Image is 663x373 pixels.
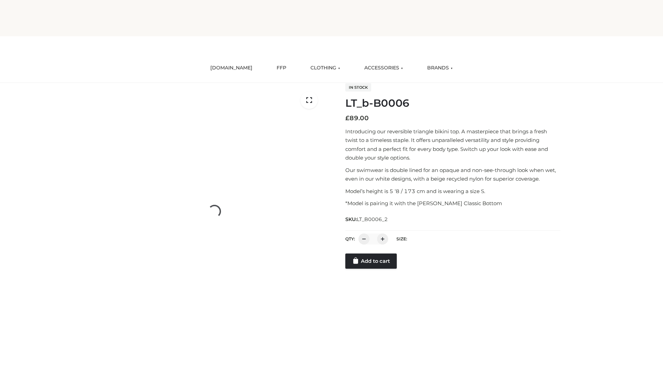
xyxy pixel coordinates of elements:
a: FFP [271,60,291,76]
span: LT_B0006_2 [357,216,388,222]
p: Model’s height is 5 ‘8 / 173 cm and is wearing a size S. [345,187,560,196]
span: SKU: [345,215,388,223]
a: BRANDS [422,60,458,76]
p: Our swimwear is double lined for an opaque and non-see-through look when wet, even in our white d... [345,166,560,183]
bdi: 89.00 [345,114,369,122]
a: ACCESSORIES [359,60,408,76]
a: Add to cart [345,254,397,269]
p: *Model is pairing it with the [PERSON_NAME] Classic Bottom [345,199,560,208]
a: CLOTHING [305,60,345,76]
span: In stock [345,83,371,92]
label: Size: [396,236,407,241]
p: Introducing our reversible triangle bikini top. A masterpiece that brings a fresh twist to a time... [345,127,560,162]
label: QTY: [345,236,355,241]
span: £ [345,114,349,122]
a: [DOMAIN_NAME] [205,60,258,76]
h1: LT_b-B0006 [345,97,560,109]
